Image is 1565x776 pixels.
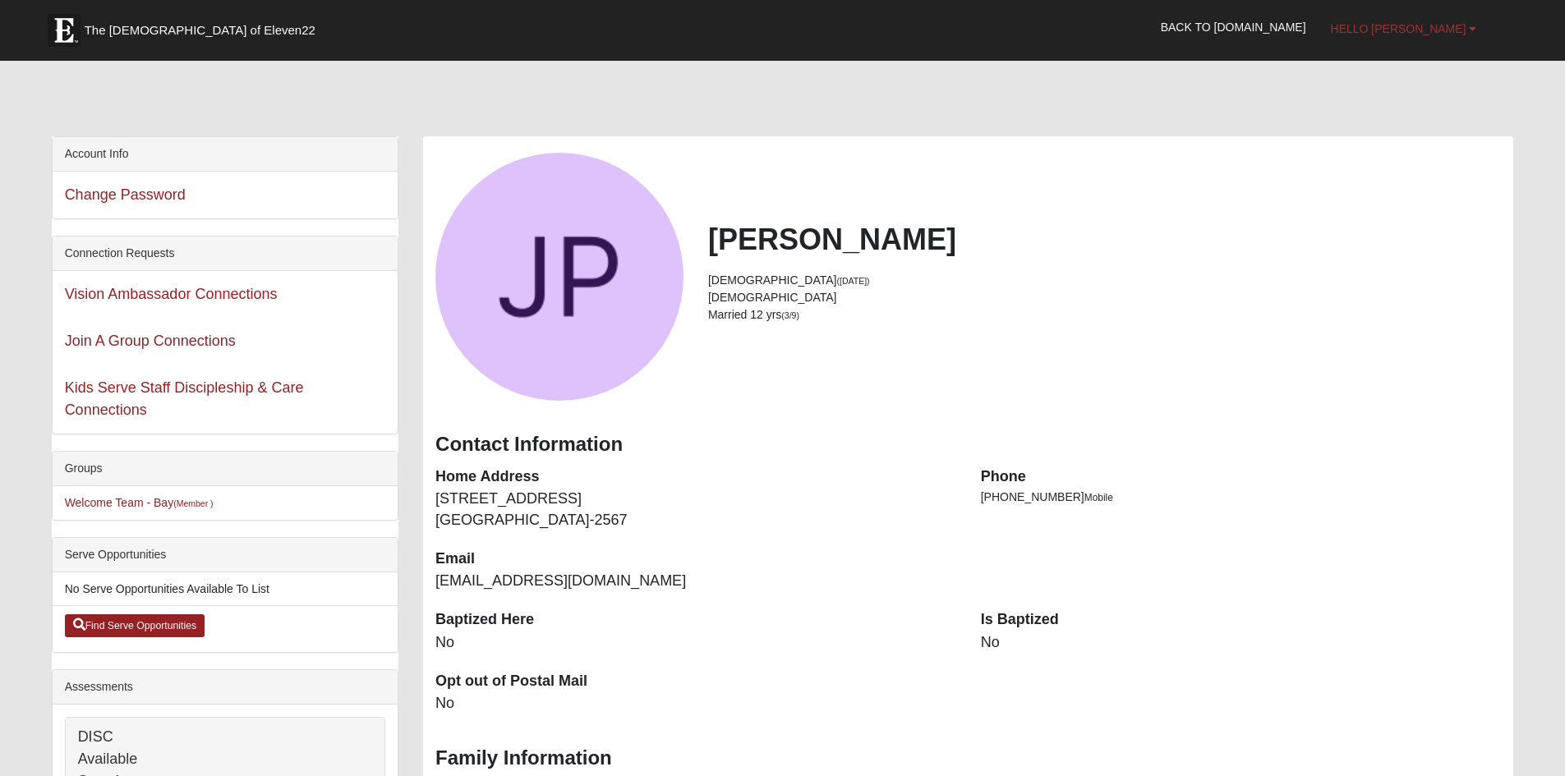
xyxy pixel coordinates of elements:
div: Account Info [53,137,398,172]
a: Find Serve Opportunities [65,614,205,637]
a: Hello [PERSON_NAME] [1319,8,1489,49]
dd: No [435,693,956,714]
a: Welcome Team - Bay(Member ) [65,496,214,509]
h3: Contact Information [435,433,1501,457]
div: Groups [53,452,398,486]
span: Mobile [1084,492,1113,503]
span: Hello [PERSON_NAME] [1331,22,1466,35]
a: Vision Ambassador Connections [65,286,278,302]
h2: [PERSON_NAME] [708,222,1501,257]
li: No Serve Opportunities Available To List [53,572,398,606]
div: Serve Opportunities [53,538,398,572]
dt: Is Baptized [981,609,1502,631]
a: Join A Group Connections [65,333,236,349]
small: (Member ) [173,498,213,508]
div: Connection Requests [53,236,398,271]
dd: No [435,632,956,654]
dt: Baptized Here [435,609,956,631]
li: [PHONE_NUMBER] [981,489,1502,506]
a: Change Password [65,186,186,203]
li: Married 12 yrs [708,306,1501,324]
small: (3/9) [781,310,799,320]
small: ([DATE]) [837,276,870,286]
a: Kids Serve Staff Discipleship & Care Connections [65,379,304,418]
dt: Home Address [435,466,956,488]
li: [DEMOGRAPHIC_DATA] [708,289,1501,306]
dd: No [981,632,1502,654]
h3: Family Information [435,746,1501,770]
dt: Phone [981,466,1502,488]
span: The [DEMOGRAPHIC_DATA] of Eleven22 [85,22,315,39]
dt: Opt out of Postal Mail [435,671,956,692]
li: [DEMOGRAPHIC_DATA] [708,272,1501,289]
dt: Email [435,549,956,570]
a: The [DEMOGRAPHIC_DATA] of Eleven22 [39,6,368,47]
img: Eleven22 logo [48,14,81,47]
dd: [EMAIL_ADDRESS][DOMAIN_NAME] [435,571,956,592]
a: View Fullsize Photo [435,153,684,401]
dd: [STREET_ADDRESS] [GEOGRAPHIC_DATA]-2567 [435,489,956,530]
a: Back to [DOMAIN_NAME] [1148,7,1319,48]
div: Assessments [53,670,398,705]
